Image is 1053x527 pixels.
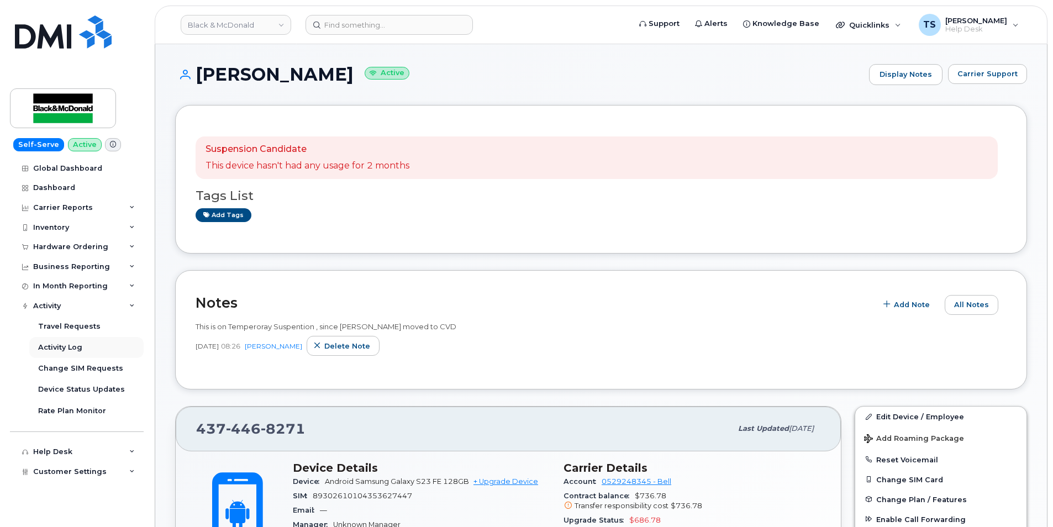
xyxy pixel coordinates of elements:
[196,189,1007,203] h3: Tags List
[196,341,219,351] span: [DATE]
[738,424,789,433] span: Last updated
[365,67,409,80] small: Active
[564,492,635,500] span: Contract balance
[293,477,325,486] span: Device
[855,489,1026,509] button: Change Plan / Features
[855,450,1026,470] button: Reset Voicemail
[325,477,469,486] span: Android Samsung Galaxy S23 FE 128GB
[293,492,313,500] span: SIM
[876,295,939,315] button: Add Note
[175,65,864,84] h1: [PERSON_NAME]
[564,461,821,475] h3: Carrier Details
[206,160,409,172] p: This device hasn't had any usage for 2 months
[948,64,1027,84] button: Carrier Support
[293,506,320,514] span: Email
[855,426,1026,449] button: Add Roaming Package
[196,294,871,311] h2: Notes
[894,299,930,310] span: Add Note
[206,143,409,156] p: Suspension Candidate
[855,470,1026,489] button: Change SIM Card
[473,477,538,486] a: + Upgrade Device
[876,495,967,503] span: Change Plan / Features
[629,516,661,524] span: $686.78
[876,515,966,523] span: Enable Call Forwarding
[957,68,1018,79] span: Carrier Support
[196,208,251,222] a: Add tags
[320,506,327,514] span: —
[245,342,302,350] a: [PERSON_NAME]
[789,424,814,433] span: [DATE]
[575,502,668,510] span: Transfer responsibility cost
[221,341,240,351] span: 08:26
[261,420,306,437] span: 8271
[954,299,989,310] span: All Notes
[226,420,261,437] span: 446
[196,322,456,331] span: This is on Temperoray Suspention , since [PERSON_NAME] moved to CVD
[671,502,702,510] span: $736.78
[564,477,602,486] span: Account
[324,341,370,351] span: Delete note
[307,336,380,356] button: Delete note
[564,492,821,512] span: $736.78
[313,492,412,500] span: 89302610104353627447
[564,516,629,524] span: Upgrade Status
[869,64,943,85] a: Display Notes
[602,477,671,486] a: 0529248345 - Bell
[945,295,998,315] button: All Notes
[196,420,306,437] span: 437
[293,461,550,475] h3: Device Details
[855,407,1026,426] a: Edit Device / Employee
[864,434,964,445] span: Add Roaming Package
